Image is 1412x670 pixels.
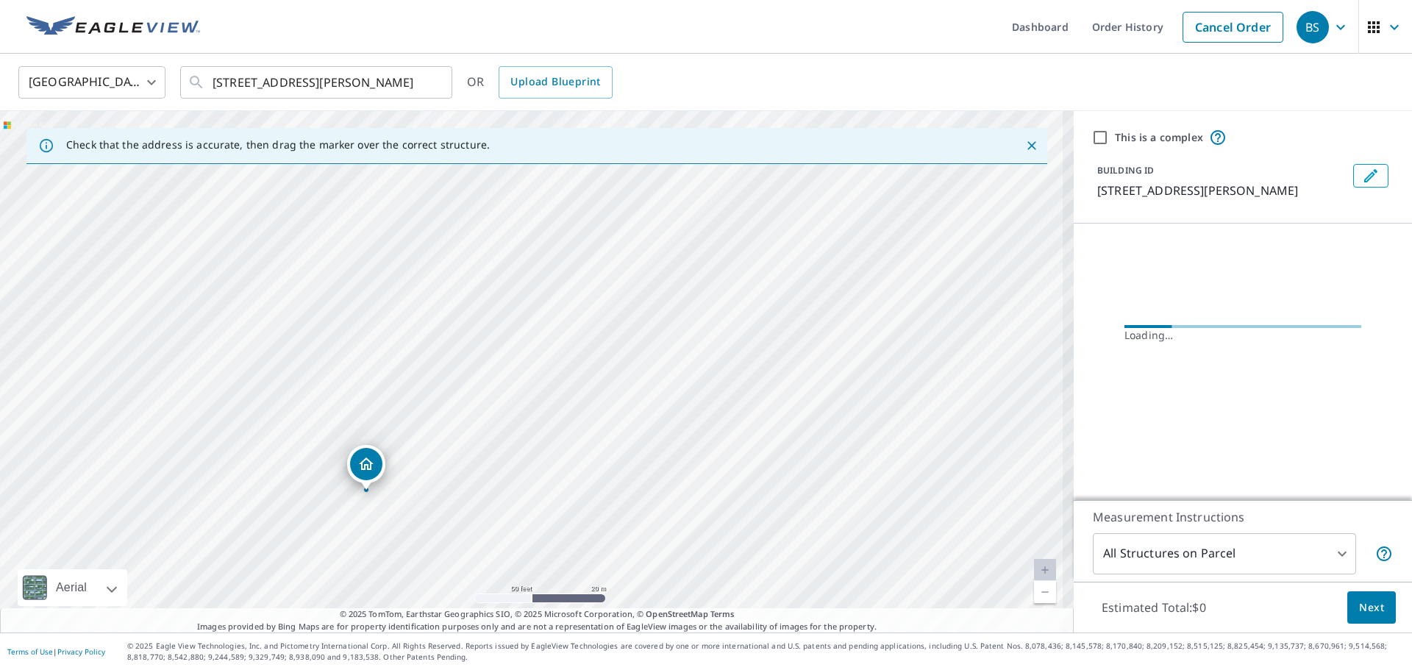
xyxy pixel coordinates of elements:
span: Upload Blueprint [510,73,600,91]
span: Your report will include each building or structure inside the parcel boundary. In some cases, du... [1375,545,1393,563]
div: Dropped pin, building 1, Residential property, 19228 Olympic View Dr Edmonds, WA 98020 [347,445,385,491]
p: | [7,647,105,656]
p: [STREET_ADDRESS][PERSON_NAME] [1097,182,1347,199]
span: Next [1359,599,1384,617]
div: [GEOGRAPHIC_DATA] [18,62,165,103]
div: Aerial [18,569,127,606]
button: Close [1022,136,1041,155]
p: Estimated Total: $0 [1090,591,1218,624]
label: This is a complex [1115,130,1203,145]
p: Check that the address is accurate, then drag the marker over the correct structure. [66,138,490,152]
p: Measurement Instructions [1093,508,1393,526]
p: BUILDING ID [1097,164,1154,177]
div: BS [1297,11,1329,43]
a: Cancel Order [1183,12,1283,43]
div: OR [467,66,613,99]
div: Loading… [1124,328,1361,343]
img: EV Logo [26,16,200,38]
button: Next [1347,591,1396,624]
a: Terms of Use [7,646,53,657]
span: © 2025 TomTom, Earthstar Geographics SIO, © 2025 Microsoft Corporation, © [340,608,735,621]
a: Terms [710,608,735,619]
a: OpenStreetMap [646,608,707,619]
a: Upload Blueprint [499,66,612,99]
p: © 2025 Eagle View Technologies, Inc. and Pictometry International Corp. All Rights Reserved. Repo... [127,641,1405,663]
div: All Structures on Parcel [1093,533,1356,574]
input: Search by address or latitude-longitude [213,62,422,103]
div: Aerial [51,569,91,606]
button: Edit building 1 [1353,164,1388,188]
a: Privacy Policy [57,646,105,657]
a: Current Level 19, Zoom In Disabled [1034,559,1056,581]
a: Current Level 19, Zoom Out [1034,581,1056,603]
